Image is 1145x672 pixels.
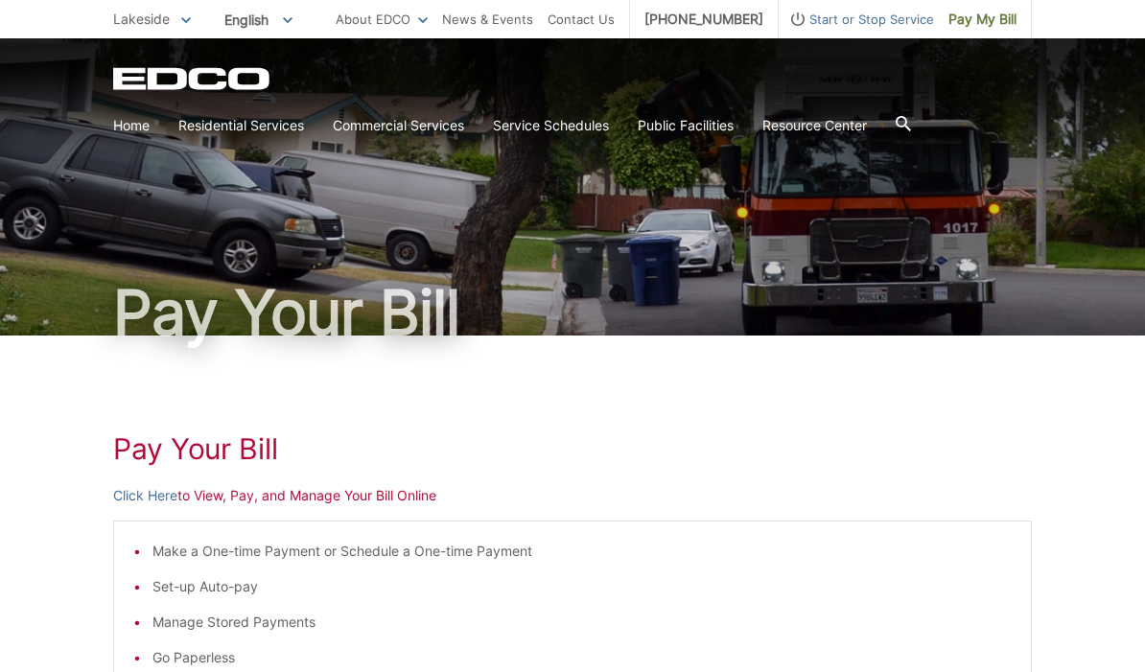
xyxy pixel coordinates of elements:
span: English [210,4,307,35]
h1: Pay Your Bill [113,431,1032,466]
p: to View, Pay, and Manage Your Bill Online [113,485,1032,506]
a: Residential Services [178,115,304,136]
li: Make a One-time Payment or Schedule a One-time Payment [152,541,1012,562]
a: Commercial Services [333,115,464,136]
li: Go Paperless [152,647,1012,668]
a: Home [113,115,150,136]
span: Pay My Bill [948,9,1016,30]
a: About EDCO [336,9,428,30]
a: Click Here [113,485,177,506]
h1: Pay Your Bill [113,282,1032,343]
span: Lakeside [113,11,170,27]
a: Service Schedules [493,115,609,136]
a: News & Events [442,9,533,30]
a: Resource Center [762,115,867,136]
li: Set-up Auto-pay [152,576,1012,597]
a: EDCD logo. Return to the homepage. [113,67,272,90]
li: Manage Stored Payments [152,612,1012,633]
a: Public Facilities [638,115,734,136]
a: Contact Us [548,9,615,30]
